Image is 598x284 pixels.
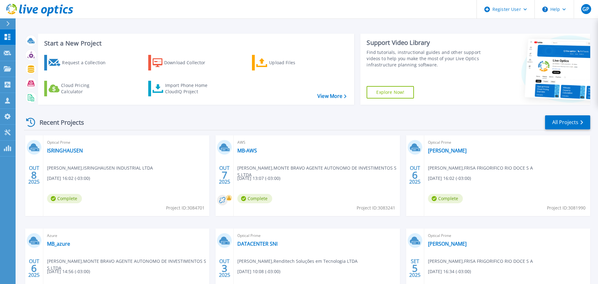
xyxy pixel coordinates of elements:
a: [PERSON_NAME] [428,147,467,154]
span: [DATE] 16:02 (-03:00) [47,175,90,182]
span: 3 [222,266,227,271]
span: 6 [31,266,37,271]
span: [PERSON_NAME] , MONTE BRAVO AGENTE AUTONOMO DE INVESTIMENTOS S S LTDA [237,165,400,178]
span: [DATE] 14:56 (-03:00) [47,268,90,275]
div: OUT 2025 [28,164,40,186]
span: [DATE] 16:34 (-03:00) [428,268,471,275]
a: Explore Now! [367,86,414,99]
span: Project ID: 3083241 [357,205,395,211]
a: [PERSON_NAME] [428,241,467,247]
span: Complete [47,194,82,203]
span: AWS [237,139,396,146]
span: [PERSON_NAME] , Renditech Soluções em Tecnologia LTDA [237,258,358,265]
span: Optical Prime [428,232,586,239]
div: Request a Collection [62,56,112,69]
a: MB_azure [47,241,70,247]
span: 5 [412,266,418,271]
a: DATACENTER SNI [237,241,278,247]
div: OUT 2025 [28,257,40,280]
div: Import Phone Home CloudIQ Project [165,82,214,95]
span: Optical Prime [47,139,206,146]
span: Complete [237,194,272,203]
span: Project ID: 3084701 [166,205,205,211]
div: SET 2025 [409,257,421,280]
div: Download Collector [164,56,214,69]
span: [PERSON_NAME] , MONTE BRAVO AGENTE AUTONOMO DE INVESTIMENTOS S S LTDA [47,258,209,272]
a: ISRINGHAUSEN [47,147,83,154]
a: Download Collector [148,55,218,70]
span: GP [582,7,589,12]
span: [DATE] 10:08 (-03:00) [237,268,280,275]
div: Support Video Library [367,39,484,47]
span: Optical Prime [428,139,586,146]
span: Project ID: 3081990 [547,205,586,211]
span: Azure [47,232,206,239]
span: [PERSON_NAME] , FRISA FRIGORIFICO RIO DOCE S A [428,258,533,265]
a: MB-AWS [237,147,257,154]
a: Upload Files [252,55,321,70]
span: 6 [412,172,418,178]
span: Complete [428,194,463,203]
span: [PERSON_NAME] , ISRINGHAUSEN INDUSTRIAL LTDA [47,165,153,171]
a: All Projects [545,115,590,129]
span: [DATE] 13:07 (-03:00) [237,175,280,182]
h3: Start a New Project [44,40,346,47]
div: Find tutorials, instructional guides and other support videos to help you make the most of your L... [367,49,484,68]
span: Optical Prime [237,232,396,239]
span: 8 [31,172,37,178]
div: Recent Projects [24,115,93,130]
a: View More [317,93,346,99]
div: OUT 2025 [219,164,230,186]
span: [PERSON_NAME] , FRISA FRIGORIFICO RIO DOCE S A [428,165,533,171]
span: [DATE] 16:02 (-03:00) [428,175,471,182]
div: OUT 2025 [219,257,230,280]
span: 7 [222,172,227,178]
div: Cloud Pricing Calculator [61,82,111,95]
a: Cloud Pricing Calculator [44,81,114,96]
div: Upload Files [269,56,319,69]
a: Request a Collection [44,55,114,70]
div: OUT 2025 [409,164,421,186]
